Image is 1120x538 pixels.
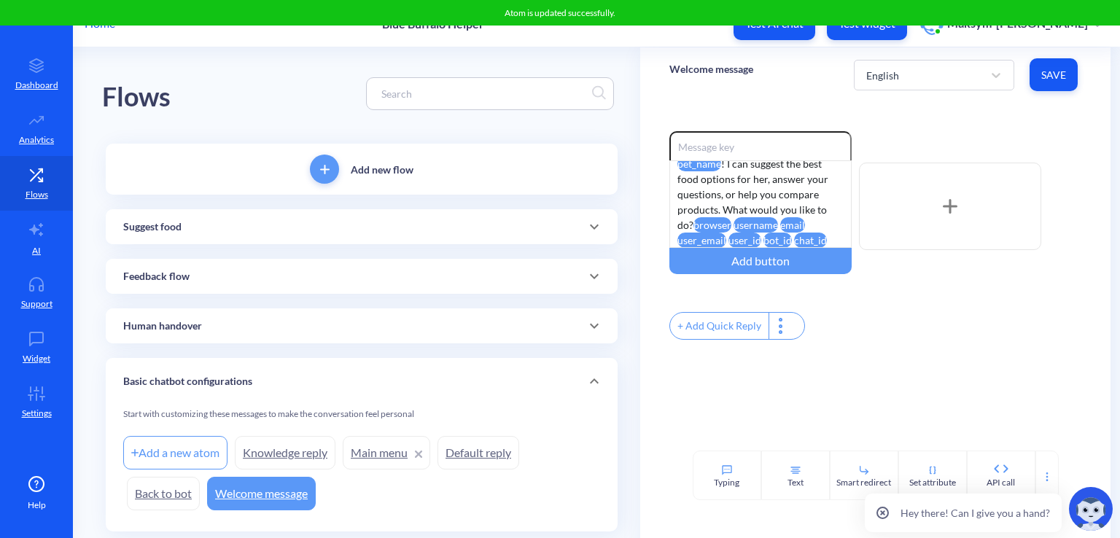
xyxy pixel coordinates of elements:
[26,188,48,201] p: Flows
[102,77,171,118] div: Flows
[728,233,761,248] attr: user_id
[106,308,618,343] div: Human handover
[1041,68,1066,82] span: Save
[734,217,778,233] attr: username
[19,133,54,147] p: Analytics
[901,505,1050,521] p: Hey there! Can I give you a hand?
[669,248,852,274] div: Add button
[669,160,852,248] div: Hi! Thanks for telling me about ! I can suggest the best food options for her, answer your questi...
[207,477,316,510] a: Welcome message
[670,313,769,339] div: + Add Quick Reply
[677,233,726,248] attr: user_email
[505,7,615,18] span: Atom is updated successfully.
[787,476,804,489] div: Text
[123,374,252,389] p: Basic chatbot configurations
[1069,487,1113,531] img: copilot-icon.svg
[437,436,519,469] a: Default reply
[987,476,1015,489] div: API call
[677,156,721,171] attr: pet_name
[123,319,202,334] p: Human handover
[310,155,339,184] button: add
[22,407,52,420] p: Settings
[127,477,200,510] a: Back to bot
[836,476,891,489] div: Smart redirect
[780,217,805,233] attr: email
[123,269,190,284] p: Feedback flow
[669,131,852,160] input: Message key
[693,217,731,233] attr: browser
[15,79,58,92] p: Dashboard
[123,219,182,235] p: Suggest food
[123,408,600,432] div: Start with customizing these messages to make the conversation feel personal
[32,244,41,257] p: AI
[714,476,739,489] div: Typing
[351,162,413,177] p: Add new flow
[106,209,618,244] div: Suggest food
[1030,58,1078,91] button: Save
[909,476,956,489] div: Set attribute
[21,297,52,311] p: Support
[123,436,227,469] div: Add a new atom
[669,62,753,77] p: Welcome message
[794,233,827,248] attr: chat_id
[106,259,618,294] div: Feedback flow
[28,499,46,512] span: Help
[374,85,592,102] input: Search
[866,67,899,82] div: English
[23,352,50,365] p: Widget
[106,358,618,405] div: Basic chatbot configurations
[235,436,335,469] a: Knowledge reply
[763,233,792,248] attr: bot_id
[343,436,430,469] a: Main menu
